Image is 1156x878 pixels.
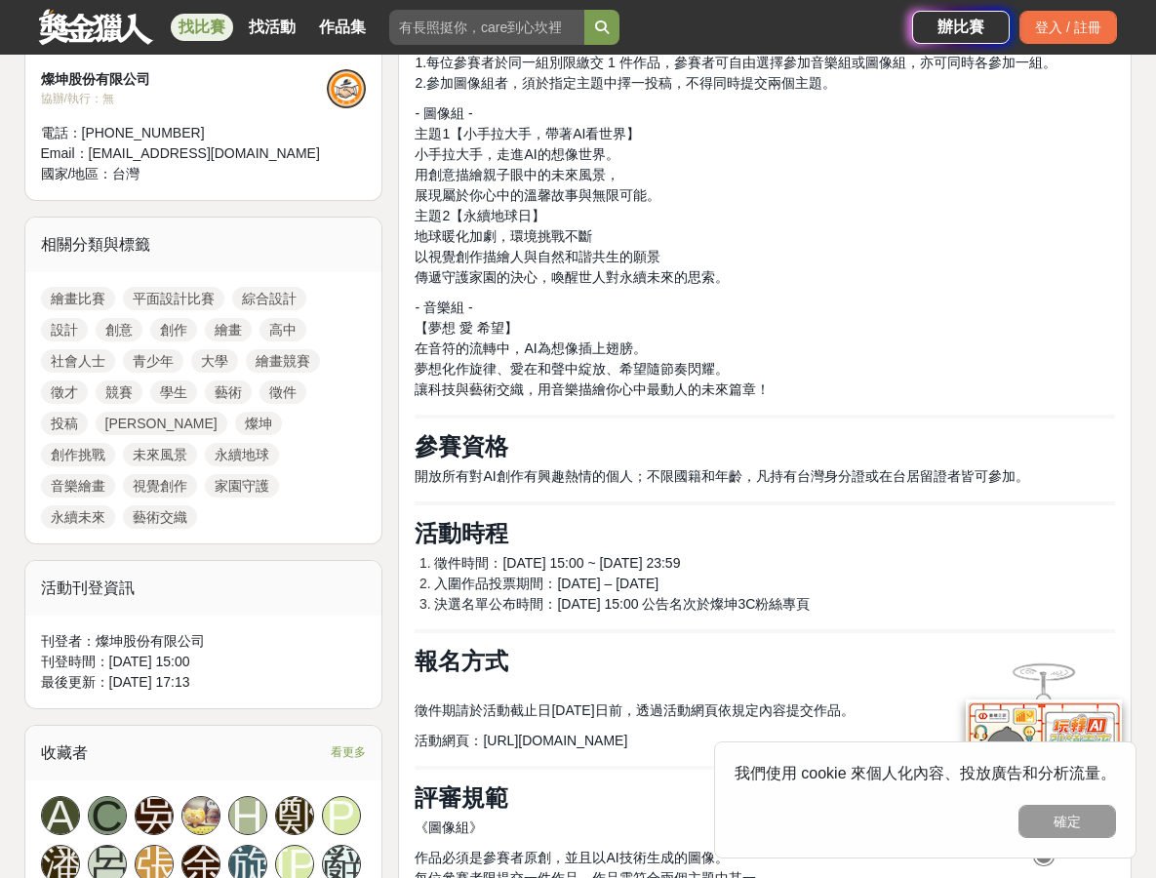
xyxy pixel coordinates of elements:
[389,10,584,45] input: 有長照挺你，care到心坎裡！青春出手，拍出照顧 影音徵件活動
[41,412,88,435] a: 投稿
[205,474,279,498] a: 家園守護
[912,11,1010,44] a: 辦比賽
[25,218,382,272] div: 相關分類與標籤
[415,208,545,223] span: 主題2【永續地球日】
[415,340,646,356] span: 在音符的流轉中，AI為想像插上翅膀。
[966,699,1122,829] img: d2146d9a-e6f6-4337-9592-8cefde37ba6b.png
[415,819,483,835] span: 《圖像組》
[41,287,115,310] a: 繪畫比賽
[182,797,219,834] img: Avatar
[246,349,320,373] a: 繪畫競賽
[415,433,508,459] strong: 參賽資格
[415,733,483,748] span: 活動網頁：
[415,187,660,203] span: 展現屬於你心中的溫馨故事與無限可能。
[241,14,303,41] a: 找活動
[331,741,366,763] span: 看更多
[415,249,660,264] span: 以視覺創作描繪人與自然和諧共生的願景
[415,784,508,811] strong: 評審規範
[415,55,1056,70] span: 1.每位參賽者於同一組別限繳交 1 件作品，參賽者可自由選擇參加音樂組或圖像組，亦可同時各參加一組。
[415,269,729,285] span: 傳遞守護家園的決心，喚醒世人對永續未來的思索。
[434,596,810,612] span: 決選名單公布時間：[DATE] 15:00 公告名次於燦坤3C粉絲專頁
[1019,11,1117,44] div: 登入 / 註冊
[123,287,224,310] a: 平面設計比賽
[96,318,142,341] a: 創意
[311,14,374,41] a: 作品集
[415,702,854,718] span: 徵件期請於活動截止日[DATE]日前，透過活動網頁依規定內容提交作品。
[415,361,729,377] span: 夢想化作旋律、愛在和聲中綻放、希望隨節奏閃耀。
[275,796,314,835] a: 鄭
[123,443,197,466] a: 未來風景
[415,228,592,244] span: 地球暖化加劇，環境挑戰不斷
[41,505,115,529] a: 永續未來
[415,167,619,182] span: 用創意描繪親子眼中的未來風景，
[96,412,227,435] a: [PERSON_NAME]
[112,166,140,181] span: 台灣
[41,166,113,181] span: 國家/地區：
[415,75,836,91] span: 2.參加圖像組者，須於指定主題中擇一投稿，不得同時提交兩個主題。
[171,14,233,41] a: 找比賽
[41,318,88,341] a: 設計
[483,733,627,748] a: [URL][DOMAIN_NAME]
[415,468,1028,484] span: 開放所有對AI創作有興趣熱情的個人；不限國籍和年齡，凡持有台灣身分證或在台居留證者皆可參加。
[1018,805,1116,838] button: 確定
[415,648,508,674] strong: 報名方式
[41,90,328,107] div: 協辦/執行： 無
[415,126,640,141] span: 主題1【小手拉大手，帶著AI看世界】
[41,652,367,672] div: 刊登時間： [DATE] 15:00
[123,349,183,373] a: 青少年
[41,380,88,404] a: 徵才
[41,69,328,90] div: 燦坤股份有限公司
[41,474,115,498] a: 音樂繪畫
[205,380,252,404] a: 藝術
[415,105,472,121] span: - 圖像組 -
[259,380,306,404] a: 徵件
[259,318,306,341] a: 高中
[415,520,508,546] strong: 活動時程
[415,146,618,162] span: 小手拉大手，走進AI的想像世界。
[41,349,115,373] a: 社會人士
[41,443,115,466] a: 創作挑戰
[41,123,328,143] div: 電話： [PHONE_NUMBER]
[41,631,367,652] div: 刊登者： 燦坤股份有限公司
[41,796,80,835] a: A
[135,796,174,835] a: 吳
[415,320,518,336] span: 【夢想 愛 希望】
[415,381,770,397] span: 讓科技與藝術交織，用音樂描繪你心中最動人的未來篇章！
[228,796,267,835] a: H
[123,474,197,498] a: 視覺創作
[150,380,197,404] a: 學生
[191,349,238,373] a: 大學
[735,765,1116,781] span: 我們使用 cookie 來個人化內容、投放廣告和分析流量。
[415,850,728,865] span: 作品必須是參賽者原創，並且以AI技術生成的圖像。
[41,672,367,693] div: 最後更新： [DATE] 17:13
[88,796,127,835] a: C
[434,576,658,591] span: 入圍作品投票期間：[DATE] – [DATE]
[181,796,220,835] a: Avatar
[415,299,472,315] span: - 音樂組 -
[96,380,142,404] a: 競賽
[123,505,197,529] a: 藝術交織
[434,555,680,571] span: 徵件時間：[DATE] 15:00 ~ [DATE] 23:59
[232,287,306,310] a: 綜合設計
[25,561,382,616] div: 活動刊登資訊
[150,318,197,341] a: 創作
[41,744,88,761] span: 收藏者
[235,412,282,435] a: 燦坤
[322,796,361,835] a: P
[41,143,328,164] div: Email： [EMAIL_ADDRESS][DOMAIN_NAME]
[205,318,252,341] a: 繪畫
[205,443,279,466] a: 永續地球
